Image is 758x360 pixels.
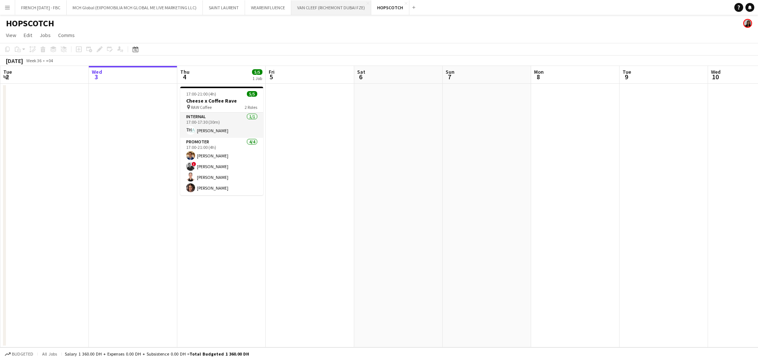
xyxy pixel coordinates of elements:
[533,73,544,81] span: 8
[192,162,196,166] span: !
[24,32,32,39] span: Edit
[357,69,365,75] span: Sat
[711,69,721,75] span: Wed
[67,0,203,15] button: MCH Global (EXPOMOBILIA MCH GLOBAL ME LIVE MARKETING LLC)
[623,69,631,75] span: Tue
[91,73,102,81] span: 3
[41,351,58,357] span: All jobs
[180,97,263,104] h3: Cheese x Coffee Rave
[21,30,35,40] a: Edit
[180,113,263,138] app-card-role: Internal1/117:00-17:30 (30m)[PERSON_NAME]
[3,30,19,40] a: View
[252,69,262,75] span: 5/5
[621,73,631,81] span: 9
[710,73,721,81] span: 10
[189,351,249,357] span: Total Budgeted 1 360.00 DH
[268,73,275,81] span: 5
[180,138,263,195] app-card-role: Promoter4/417:00-21:00 (4h)[PERSON_NAME]![PERSON_NAME][PERSON_NAME][PERSON_NAME]
[252,76,262,81] div: 1 Job
[743,19,752,28] app-user-avatar: Sara Mendhao
[371,0,409,15] button: HOPSCOTCH
[186,91,216,97] span: 17:00-21:00 (4h)
[37,30,54,40] a: Jobs
[2,73,12,81] span: 2
[92,69,102,75] span: Wed
[247,91,257,97] span: 5/5
[445,73,455,81] span: 7
[3,69,12,75] span: Tue
[180,69,189,75] span: Thu
[534,69,544,75] span: Mon
[65,351,249,357] div: Salary 1 360.00 DH + Expenses 0.00 DH + Subsistence 0.00 DH =
[356,73,365,81] span: 6
[291,0,371,15] button: VAN CLEEF (RICHEMONT DUBAI FZE)
[15,0,67,15] button: FRENCH [DATE] - FBC
[40,32,51,39] span: Jobs
[269,69,275,75] span: Fri
[6,32,16,39] span: View
[180,87,263,195] app-job-card: 17:00-21:00 (4h)5/5Cheese x Coffee Rave RAW Coffee2 RolesInternal1/117:00-17:30 (30m)[PERSON_NAME...
[6,57,23,64] div: [DATE]
[203,0,245,15] button: SAINT LAURENT
[4,350,34,358] button: Budgeted
[24,58,43,63] span: Week 36
[58,32,75,39] span: Comms
[179,73,189,81] span: 4
[191,104,212,110] span: RAW Coffee
[6,18,54,29] h1: HOPSCOTCH
[245,104,257,110] span: 2 Roles
[245,0,291,15] button: WEAREINFLUENCE
[55,30,78,40] a: Comms
[46,58,53,63] div: +04
[446,69,455,75] span: Sun
[12,351,33,357] span: Budgeted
